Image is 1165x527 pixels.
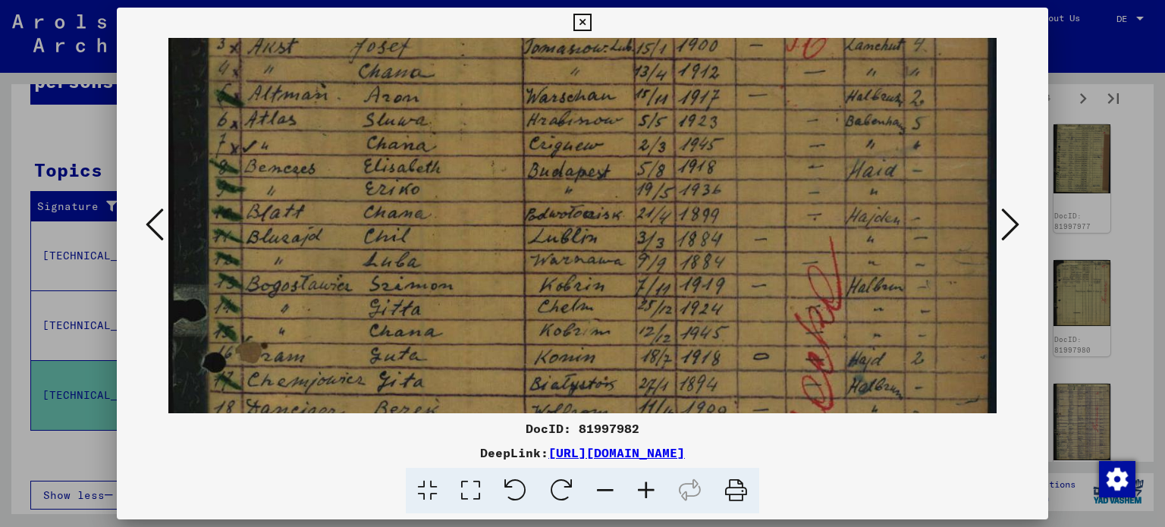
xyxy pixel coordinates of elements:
a: [URL][DOMAIN_NAME] [548,445,685,460]
img: Change consent [1099,461,1135,497]
font: DeepLink: [480,445,548,460]
font: DocID: 81997982 [526,421,639,436]
div: Change consent [1098,460,1135,497]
